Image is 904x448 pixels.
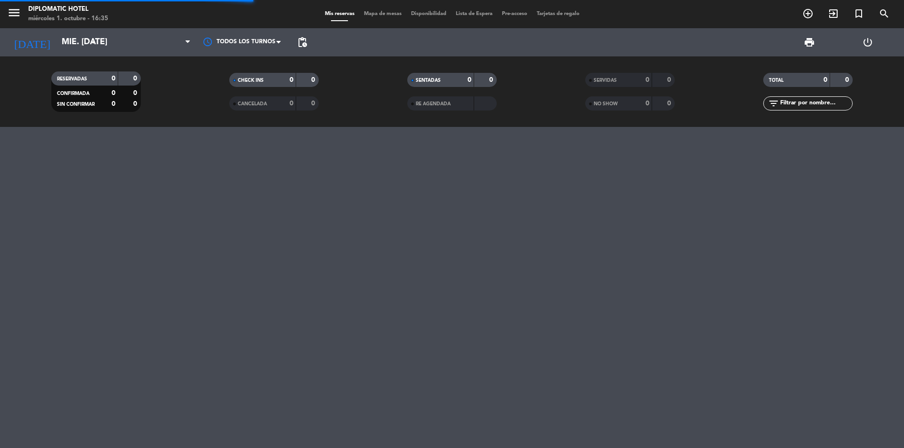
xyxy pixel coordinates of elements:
[451,11,497,16] span: Lista de Espera
[823,77,827,83] strong: 0
[828,8,839,19] i: exit_to_app
[88,37,99,48] i: arrow_drop_down
[112,101,115,107] strong: 0
[7,6,21,20] i: menu
[532,11,584,16] span: Tarjetas de regalo
[238,102,267,106] span: CANCELADA
[497,11,532,16] span: Pre-acceso
[297,37,308,48] span: pending_actions
[646,77,649,83] strong: 0
[311,77,317,83] strong: 0
[416,78,441,83] span: SENTADAS
[802,8,814,19] i: add_circle_outline
[290,77,293,83] strong: 0
[879,8,890,19] i: search
[112,75,115,82] strong: 0
[238,78,264,83] span: CHECK INS
[839,28,897,56] div: LOG OUT
[290,100,293,107] strong: 0
[416,102,451,106] span: RE AGENDADA
[7,32,57,53] i: [DATE]
[28,14,108,24] div: miércoles 1. octubre - 16:35
[779,98,852,109] input: Filtrar por nombre...
[769,78,783,83] span: TOTAL
[406,11,451,16] span: Disponibilidad
[7,6,21,23] button: menu
[594,102,618,106] span: NO SHOW
[768,98,779,109] i: filter_list
[845,77,851,83] strong: 0
[667,77,673,83] strong: 0
[57,77,87,81] span: RESERVADAS
[311,100,317,107] strong: 0
[594,78,617,83] span: SERVIDAS
[112,90,115,96] strong: 0
[28,5,108,14] div: Diplomatic Hotel
[468,77,471,83] strong: 0
[804,37,815,48] span: print
[667,100,673,107] strong: 0
[646,100,649,107] strong: 0
[57,102,95,107] span: SIN CONFIRMAR
[489,77,495,83] strong: 0
[133,75,139,82] strong: 0
[862,37,873,48] i: power_settings_new
[133,90,139,96] strong: 0
[853,8,864,19] i: turned_in_not
[57,91,89,96] span: CONFIRMADA
[133,101,139,107] strong: 0
[320,11,359,16] span: Mis reservas
[359,11,406,16] span: Mapa de mesas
